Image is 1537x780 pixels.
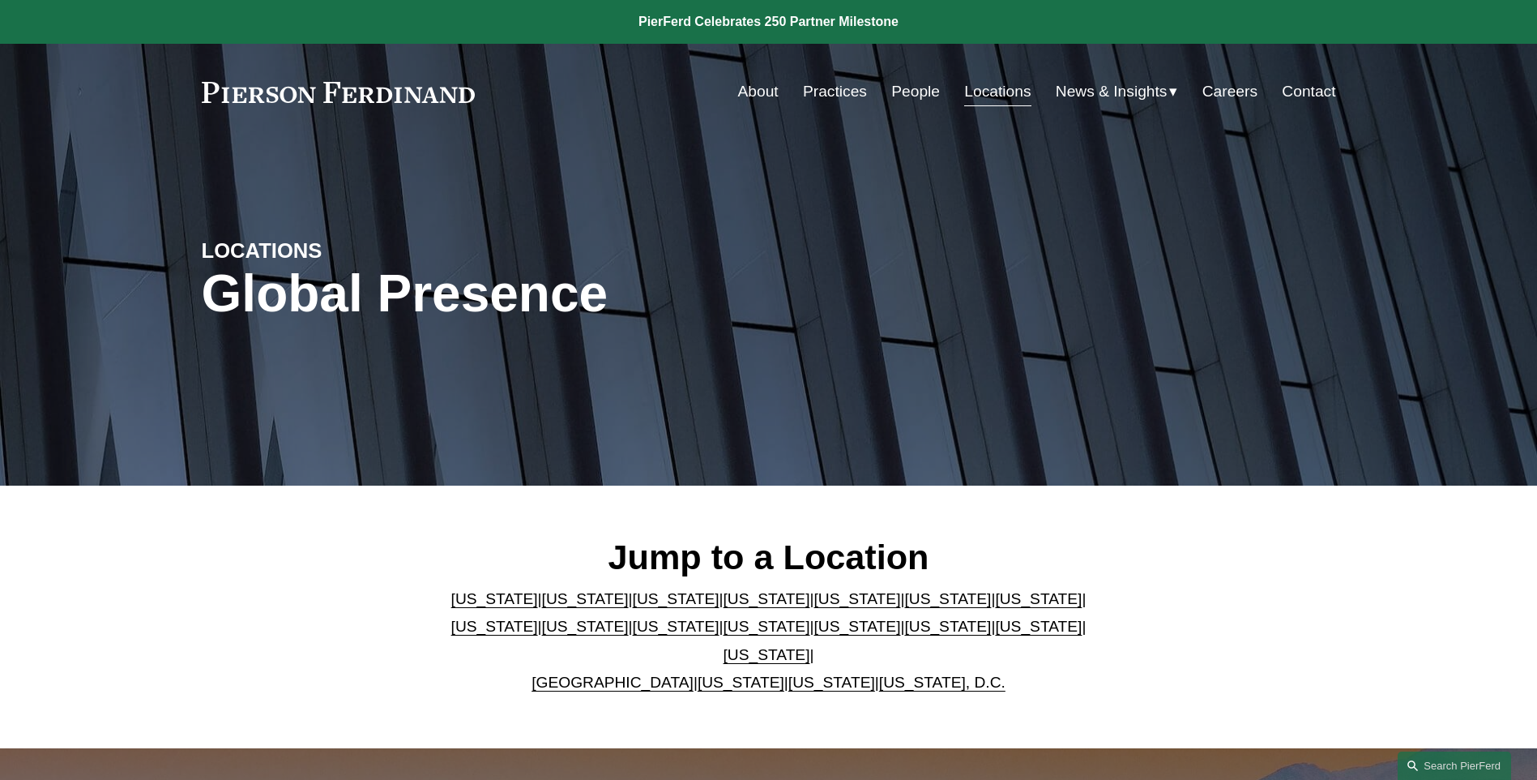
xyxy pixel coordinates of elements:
a: About [738,76,779,107]
a: [US_STATE] [724,590,810,607]
a: People [891,76,940,107]
a: Contact [1282,76,1335,107]
h1: Global Presence [202,264,958,324]
a: [US_STATE] [542,618,629,635]
a: [US_STATE] [995,618,1082,635]
a: [US_STATE] [698,674,784,691]
a: Careers [1202,76,1257,107]
a: [US_STATE] [724,646,810,663]
a: [US_STATE] [633,590,719,607]
a: [US_STATE] [451,590,538,607]
a: [US_STATE] [451,618,538,635]
a: [US_STATE] [813,618,900,635]
a: [US_STATE] [724,618,810,635]
p: | | | | | | | | | | | | | | | | | | [438,585,1099,697]
a: [GEOGRAPHIC_DATA] [532,674,694,691]
a: Locations [964,76,1031,107]
h4: LOCATIONS [202,238,485,264]
h2: Jump to a Location [438,536,1099,578]
a: [US_STATE] [813,590,900,607]
span: News & Insights [1056,78,1168,106]
a: Practices [803,76,867,107]
a: [US_STATE], D.C. [879,674,1005,691]
a: [US_STATE] [904,618,991,635]
a: folder dropdown [1056,76,1178,107]
a: [US_STATE] [995,590,1082,607]
a: Search this site [1398,752,1511,780]
a: [US_STATE] [904,590,991,607]
a: [US_STATE] [633,618,719,635]
a: [US_STATE] [788,674,875,691]
a: [US_STATE] [542,590,629,607]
